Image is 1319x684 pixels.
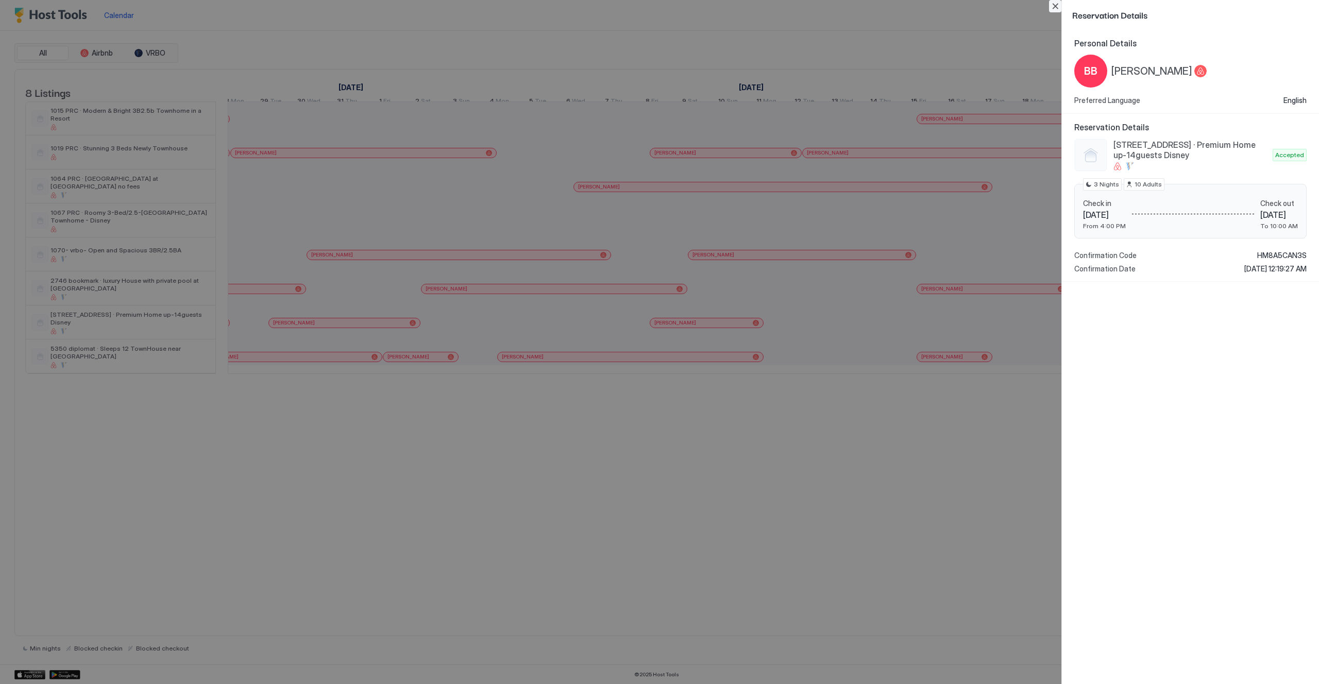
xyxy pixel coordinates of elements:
[1074,264,1136,273] span: Confirmation Date
[1260,210,1298,220] span: [DATE]
[1260,222,1298,230] span: To 10:00 AM
[1072,8,1307,21] span: Reservation Details
[1135,180,1162,189] span: 10 Adults
[1083,222,1126,230] span: From 4:00 PM
[1111,65,1192,78] span: [PERSON_NAME]
[1074,38,1307,48] span: Personal Details
[1074,251,1137,260] span: Confirmation Code
[1275,150,1304,160] span: Accepted
[1257,251,1307,260] span: HM8A5CAN3S
[1244,264,1307,273] span: [DATE] 12:19:27 AM
[1283,96,1307,105] span: English
[1083,199,1126,208] span: Check in
[1260,199,1298,208] span: Check out
[1074,122,1307,132] span: Reservation Details
[1084,63,1097,79] span: BB
[1074,96,1140,105] span: Preferred Language
[1083,210,1126,220] span: [DATE]
[1113,140,1269,160] span: [STREET_ADDRESS] · Premium Home up-14guests Disney
[1094,180,1119,189] span: 3 Nights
